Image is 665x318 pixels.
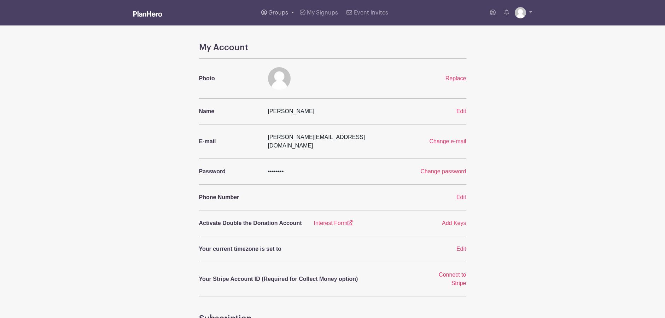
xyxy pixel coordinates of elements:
[199,137,259,146] p: E-mail
[439,272,466,286] a: Connect to Stripe
[199,245,420,253] p: Your current timezone is set to
[199,42,466,53] h4: My Account
[264,107,425,116] div: [PERSON_NAME]
[268,10,288,16] span: Groups
[456,246,466,252] a: Edit
[442,220,466,226] a: Add Keys
[264,133,402,150] div: [PERSON_NAME][EMAIL_ADDRESS][DOMAIN_NAME]
[314,220,352,226] a: Interest Form
[199,275,420,283] p: Your Stripe Account ID (Required for Collect Money option)
[199,107,259,116] p: Name
[421,168,466,174] a: Change password
[268,67,291,90] img: default-ce2991bfa6775e67f084385cd625a349d9dcbb7a52a09fb2fda1e96e2d18dcdb.png
[133,11,162,17] img: logo_white-6c42ec7e38ccf1d336a20a19083b03d10ae64f83f12c07503d8b9e83406b4c7d.svg
[268,168,284,174] span: ••••••••
[515,7,526,18] img: default-ce2991bfa6775e67f084385cd625a349d9dcbb7a52a09fb2fda1e96e2d18dcdb.png
[456,108,466,114] a: Edit
[307,10,338,16] span: My Signups
[445,75,466,81] a: Replace
[199,74,259,83] p: Photo
[354,10,388,16] span: Event Invites
[199,167,259,176] p: Password
[195,219,310,227] a: Activate Double the Donation Account
[429,138,466,144] a: Change e-mail
[456,194,466,200] a: Edit
[199,193,259,202] p: Phone Number
[199,219,305,227] p: Activate Double the Donation Account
